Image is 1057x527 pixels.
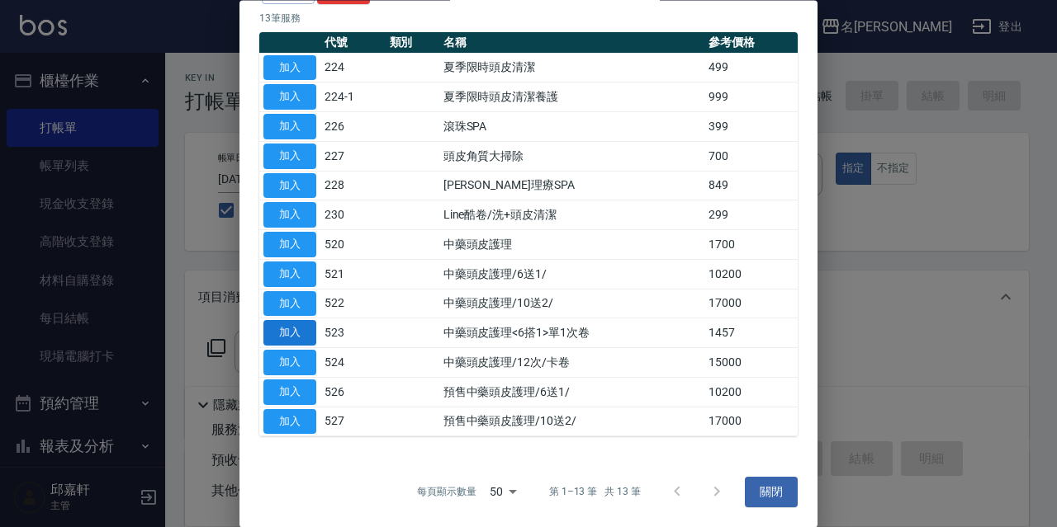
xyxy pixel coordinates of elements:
td: 1457 [704,318,798,348]
div: 50 [483,470,523,515]
td: [PERSON_NAME]理療SPA [439,172,704,201]
button: 加入 [263,203,316,228]
td: 預售中藥頭皮護理/6送1/ [439,378,704,407]
th: 代號 [320,32,386,54]
p: 13 筆服務 [259,11,798,26]
td: 299 [704,200,798,230]
td: 226 [320,112,386,142]
td: 10200 [704,378,798,407]
button: 加入 [263,409,316,435]
td: 228 [320,172,386,201]
td: 700 [704,142,798,172]
td: 849 [704,172,798,201]
td: 夏季限時頭皮清潔 [439,54,704,83]
td: 10200 [704,260,798,289]
td: 中藥頭皮護理/12次/卡卷 [439,348,704,378]
button: 加入 [263,233,316,258]
td: 230 [320,200,386,230]
th: 參考價格 [704,32,798,54]
th: 名稱 [439,32,704,54]
button: 加入 [263,261,316,287]
td: 夏季限時頭皮清潔養護 [439,82,704,112]
td: 999 [704,82,798,112]
p: 每頁顯示數量 [417,485,476,500]
button: 加入 [263,55,316,81]
td: 521 [320,260,386,289]
td: 中藥頭皮護理/6送1/ [439,260,704,289]
td: 17000 [704,407,798,437]
td: 17000 [704,289,798,319]
td: 522 [320,289,386,319]
td: Line酷卷/洗+頭皮清潔 [439,200,704,230]
button: 關閉 [745,478,798,508]
td: 預售中藥頭皮護理/10送2/ [439,407,704,437]
th: 類別 [386,32,439,54]
button: 加入 [263,321,316,346]
td: 224 [320,54,386,83]
button: 加入 [263,173,316,199]
td: 1700 [704,230,798,260]
td: 526 [320,378,386,407]
button: 加入 [263,85,316,111]
td: 224-1 [320,82,386,112]
td: 527 [320,407,386,437]
td: 227 [320,142,386,172]
td: 524 [320,348,386,378]
td: 中藥頭皮護理 [439,230,704,260]
td: 滾珠SPA [439,112,704,142]
button: 加入 [263,144,316,169]
td: 520 [320,230,386,260]
td: 523 [320,318,386,348]
td: 499 [704,54,798,83]
button: 加入 [263,291,316,317]
button: 加入 [263,379,316,405]
td: 15000 [704,348,798,378]
td: 中藥頭皮護理/10送2/ [439,289,704,319]
td: 頭皮角質大掃除 [439,142,704,172]
td: 399 [704,112,798,142]
td: 中藥頭皮護理<6搭1>單1次卷 [439,318,704,348]
button: 加入 [263,351,316,376]
p: 第 1–13 筆 共 13 筆 [549,485,641,500]
button: 加入 [263,115,316,140]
